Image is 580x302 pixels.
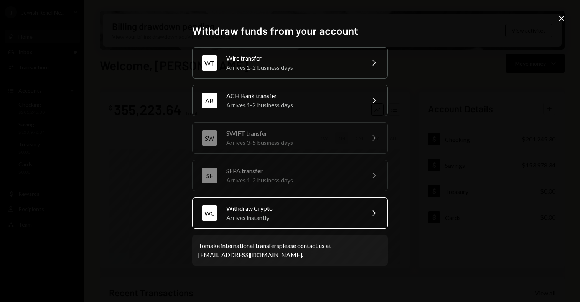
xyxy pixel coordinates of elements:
div: WT [202,55,217,71]
div: SE [202,168,217,183]
h2: Withdraw funds from your account [192,23,388,38]
div: To make international transfers please contact us at . [198,241,382,259]
button: SWSWIFT transferArrives 3-5 business days [192,122,388,154]
div: SEPA transfer [226,166,360,176]
div: AB [202,93,217,108]
div: Arrives instantly [226,213,360,222]
div: Wire transfer [226,54,360,63]
button: WTWire transferArrives 1-2 business days [192,47,388,79]
div: Arrives 1-2 business days [226,100,360,110]
div: WC [202,205,217,221]
a: [EMAIL_ADDRESS][DOMAIN_NAME] [198,251,302,259]
div: Withdraw Crypto [226,204,360,213]
div: SW [202,130,217,146]
div: Arrives 1-2 business days [226,176,360,185]
div: SWIFT transfer [226,129,360,138]
div: Arrives 1-2 business days [226,63,360,72]
button: ABACH Bank transferArrives 1-2 business days [192,85,388,116]
button: SESEPA transferArrives 1-2 business days [192,160,388,191]
div: Arrives 3-5 business days [226,138,360,147]
div: ACH Bank transfer [226,91,360,100]
button: WCWithdraw CryptoArrives instantly [192,197,388,229]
